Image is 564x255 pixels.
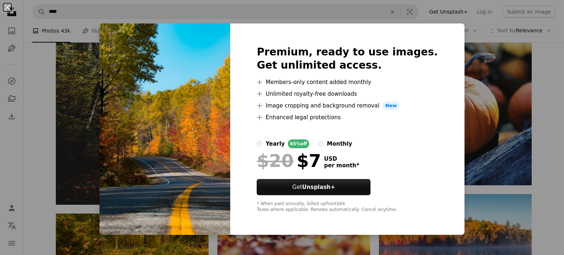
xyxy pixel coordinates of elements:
[257,201,438,213] div: * When paid annually, billed upfront $84 Taxes where applicable. Renews automatically. Cancel any...
[324,156,359,162] span: USD
[257,141,263,147] input: yearly65%off
[288,139,310,148] div: 65% off
[257,113,438,122] li: Enhanced legal protections
[257,45,438,72] h2: Premium, ready to use images. Get unlimited access.
[302,184,335,190] strong: Unsplash+
[382,101,400,110] span: New
[327,139,352,148] div: monthly
[257,151,321,170] div: $7
[257,78,438,87] li: Members-only content added monthly
[257,101,438,110] li: Image cropping and background removal
[257,151,293,170] span: $20
[324,162,359,169] span: per month *
[257,179,370,195] button: GetUnsplash+
[265,139,285,148] div: yearly
[100,23,230,235] img: premium_photo-1697233664382-681521f9453a
[257,90,438,98] li: Unlimited royalty-free downloads
[318,141,324,147] input: monthly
